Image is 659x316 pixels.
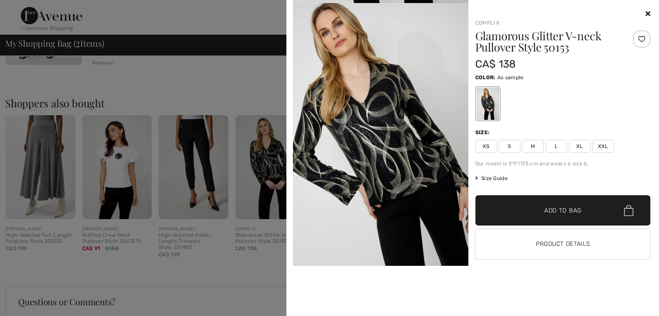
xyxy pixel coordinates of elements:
span: Add to Bag [544,206,581,215]
img: compli-k-tops-as-sample_50153_1_6785_search.jpg [293,3,468,266]
h1: Glamorous Glitter V-neck Pullover Style 50153 [475,30,621,53]
a: Compli K [475,20,500,26]
div: Our model is 5'9"/175 cm and wears a size 6. [475,160,651,168]
div: Size: [475,129,492,136]
span: Help [19,6,37,14]
img: Bag.svg [624,205,633,216]
span: XS [475,140,497,153]
span: XL [569,140,591,153]
span: M [522,140,544,153]
div: As sample [476,87,499,120]
span: CA$ 138 [475,58,516,70]
span: XXL [592,140,614,153]
button: Product Details [475,229,651,259]
span: As sample [497,74,524,81]
span: Color: [475,74,496,81]
span: L [545,140,567,153]
span: S [499,140,520,153]
span: Size Guide [475,174,508,182]
button: Add to Bag [475,195,651,226]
